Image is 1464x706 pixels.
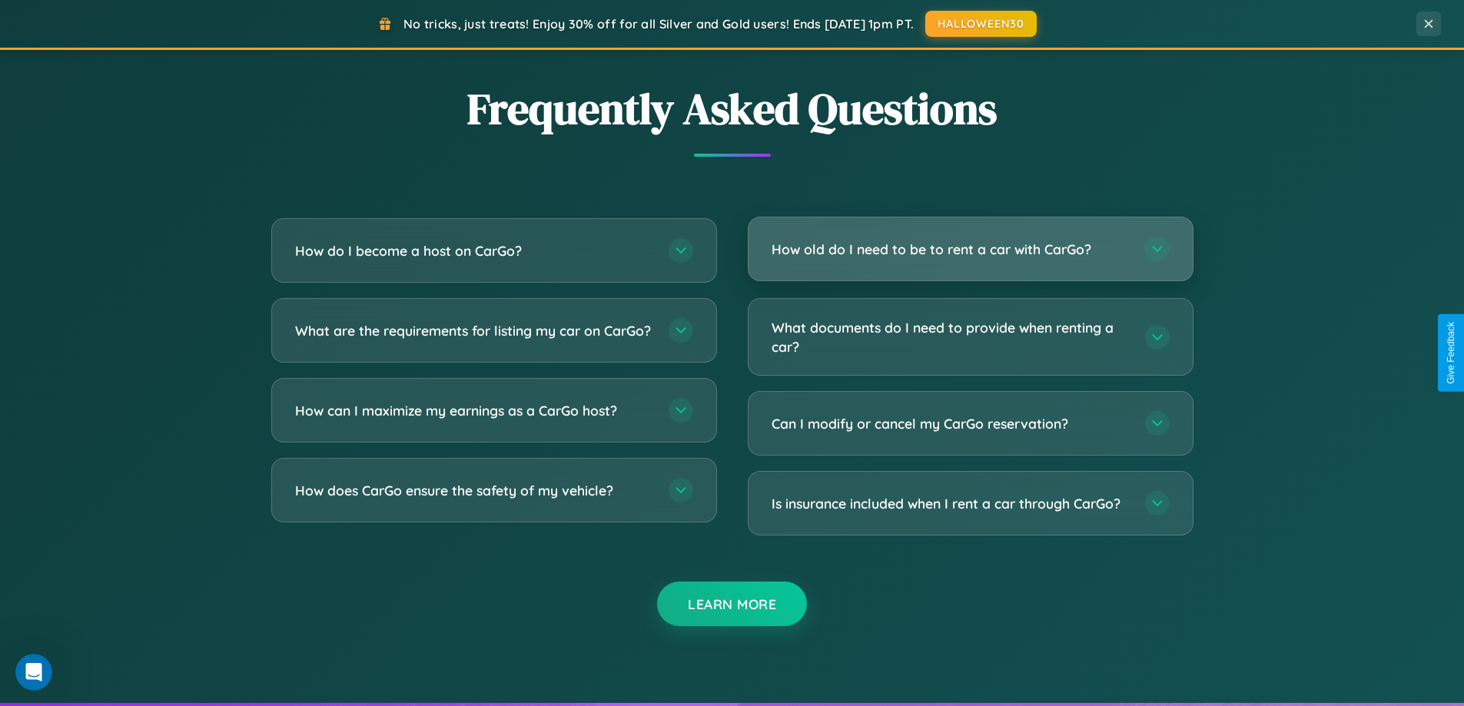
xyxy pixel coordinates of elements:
[772,318,1130,356] h3: What documents do I need to provide when renting a car?
[295,321,653,340] h3: What are the requirements for listing my car on CarGo?
[295,401,653,420] h3: How can I maximize my earnings as a CarGo host?
[1446,322,1456,384] div: Give Feedback
[271,79,1193,138] h2: Frequently Asked Questions
[925,11,1037,37] button: HALLOWEEN30
[295,481,653,500] h3: How does CarGo ensure the safety of my vehicle?
[772,240,1130,259] h3: How old do I need to be to rent a car with CarGo?
[403,16,914,31] span: No tricks, just treats! Enjoy 30% off for all Silver and Gold users! Ends [DATE] 1pm PT.
[15,654,52,691] iframe: Intercom live chat
[295,241,653,260] h3: How do I become a host on CarGo?
[657,582,807,626] button: Learn More
[772,414,1130,433] h3: Can I modify or cancel my CarGo reservation?
[772,494,1130,513] h3: Is insurance included when I rent a car through CarGo?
